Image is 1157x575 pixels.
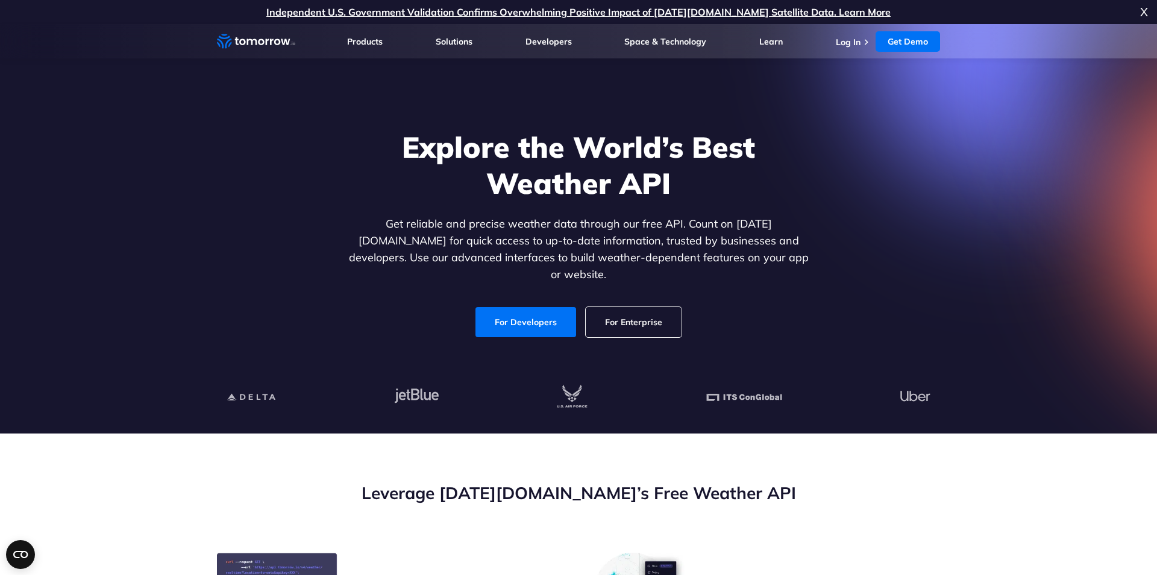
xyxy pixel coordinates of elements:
[217,33,295,51] a: Home link
[346,216,811,283] p: Get reliable and precise weather data through our free API. Count on [DATE][DOMAIN_NAME] for quic...
[586,307,682,337] a: For Enterprise
[759,36,783,47] a: Learn
[624,36,706,47] a: Space & Technology
[525,36,572,47] a: Developers
[475,307,576,337] a: For Developers
[217,482,940,505] h2: Leverage [DATE][DOMAIN_NAME]’s Free Weather API
[436,36,472,47] a: Solutions
[876,31,940,52] a: Get Demo
[346,129,811,201] h1: Explore the World’s Best Weather API
[836,37,861,48] a: Log In
[6,540,35,569] button: Open CMP widget
[266,6,891,18] a: Independent U.S. Government Validation Confirms Overwhelming Positive Impact of [DATE][DOMAIN_NAM...
[347,36,383,47] a: Products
